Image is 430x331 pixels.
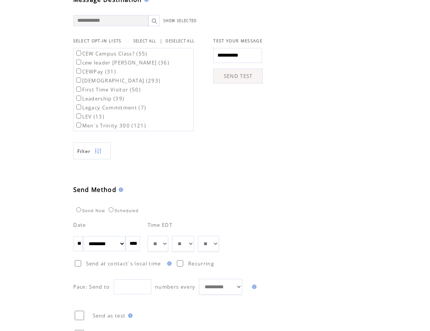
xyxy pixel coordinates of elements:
[76,87,81,91] input: First Time Visitor (50)
[95,143,101,160] img: filters.png
[188,260,214,267] span: Recurring
[76,123,81,127] input: Men`s Trinity 300 (121)
[73,186,117,194] span: Send Method
[133,39,157,43] a: SELECT ALL
[160,37,163,44] span: |
[75,59,170,66] label: cew leader [PERSON_NAME] (36)
[165,261,172,266] img: help.gif
[76,96,81,100] input: Leadership (39)
[148,222,173,228] span: Time EDT
[76,69,81,73] input: CEWPay (31)
[75,113,105,120] label: LEV (13)
[75,95,125,102] label: Leadership (39)
[73,38,122,43] span: SELECT OPT-IN LISTS
[213,38,263,43] span: TEST YOUR MESSAGE
[76,51,81,55] input: CEW Campus Class? (55)
[73,142,111,159] a: Filter
[166,39,195,43] a: DESELECT ALL
[163,18,197,23] a: SHOW SELECTED
[76,114,81,118] input: LEV (13)
[77,148,91,154] span: Show filters
[86,260,161,267] span: Send at contact`s local time
[76,105,81,109] input: Legacy Commitment (7)
[213,69,263,84] a: SEND TEST
[126,313,133,318] img: help.gif
[75,104,146,111] label: Legacy Commitment (7)
[76,60,81,64] input: cew leader [PERSON_NAME] (36)
[75,50,148,57] label: CEW Campus Class? (55)
[75,122,146,129] label: Men`s Trinity 300 (121)
[107,208,139,213] label: Scheduled
[75,77,161,84] label: [DEMOGRAPHIC_DATA] (293)
[76,207,81,212] input: Send Now
[75,68,116,75] label: CEWPay (31)
[76,78,81,82] input: [DEMOGRAPHIC_DATA] (293)
[116,187,123,192] img: help.gif
[74,208,105,213] label: Send Now
[75,86,141,93] label: First Time Visitor (50)
[73,283,110,290] span: Pace: Send to
[93,312,126,319] span: Send as test
[73,222,86,228] span: Date
[109,207,113,212] input: Scheduled
[250,285,256,289] img: help.gif
[155,283,195,290] span: numbers every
